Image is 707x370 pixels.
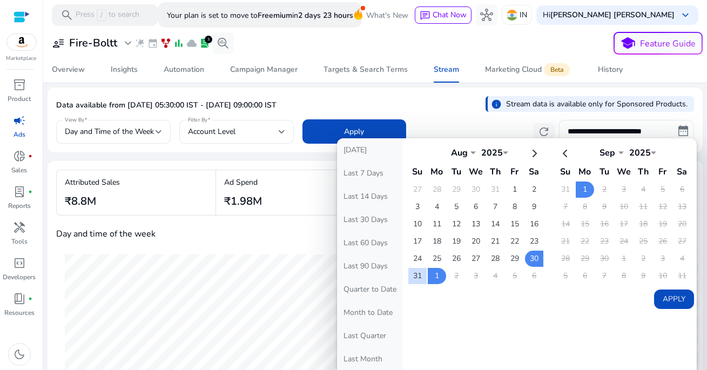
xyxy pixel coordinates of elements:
[506,98,688,110] p: Stream data is available only for Sponsored Products.
[147,38,158,49] span: event
[65,126,154,137] span: Day and Time of the Week
[520,5,527,24] p: IN
[533,123,555,140] button: refresh
[337,185,403,208] button: Last 14 Days
[217,37,230,50] span: search_insights
[298,10,353,21] b: 2 days 23 hours
[111,66,138,73] div: Insights
[337,324,403,347] button: Last Quarter
[337,231,403,254] button: Last 60 Days
[480,9,493,22] span: hub
[65,116,85,124] mat-label: View By
[543,11,675,19] p: Hi
[337,162,403,185] button: Last 7 Days
[7,34,36,50] img: amazon.svg
[212,32,234,54] button: search_insights
[60,9,73,22] span: search
[654,290,694,309] button: Apply
[598,66,623,73] div: History
[614,32,703,55] button: schoolFeature Guide
[134,38,145,49] span: wand_stars
[167,6,353,25] p: Your plan is set to move to in
[164,66,204,73] div: Automation
[65,195,120,208] h3: ₹8.8M
[13,150,26,163] span: donut_small
[433,10,467,20] span: Chat Now
[491,99,502,110] span: info
[679,9,692,22] span: keyboard_arrow_down
[28,190,32,194] span: fiber_manual_record
[337,278,403,301] button: Quarter to Date
[173,38,184,49] span: bar_chart
[13,257,26,270] span: code_blocks
[11,237,28,246] p: Tools
[13,114,26,127] span: campaign
[52,37,65,50] span: user_attributes
[621,36,636,51] span: school
[13,292,26,305] span: book_4
[550,10,675,20] b: [PERSON_NAME] [PERSON_NAME]
[258,10,292,21] b: Freemium
[122,37,134,50] span: expand_more
[302,119,406,144] button: Apply
[12,165,28,175] p: Sales
[13,185,26,198] span: lab_profile
[476,147,508,159] div: 2025
[507,10,517,21] img: in.svg
[624,147,656,159] div: 2025
[76,9,139,21] p: Press to search
[3,272,36,282] p: Developers
[434,66,459,73] div: Stream
[337,138,403,162] button: [DATE]
[8,201,31,211] p: Reports
[224,177,262,188] p: Ad Spend
[14,130,25,139] p: Ads
[224,195,262,208] h3: ₹1.98M
[56,229,156,239] h4: Day and time of the week
[6,55,37,63] p: Marketplace
[366,6,408,25] span: What's New
[56,100,277,111] p: Data available from [DATE] 05:30:00 IST - [DATE] 09:00:00 IST
[13,221,26,234] span: handyman
[337,208,403,231] button: Last 30 Days
[345,126,365,137] span: Apply
[443,147,476,159] div: Aug
[476,4,497,26] button: hub
[188,116,208,124] mat-label: Filter By
[337,301,403,324] button: Month to Date
[641,37,696,50] p: Feature Guide
[52,66,85,73] div: Overview
[485,65,572,74] div: Marketing Cloud
[4,308,35,318] p: Resources
[324,66,408,73] div: Targets & Search Terms
[65,177,120,188] p: Attributed Sales
[544,63,570,76] span: Beta
[8,94,31,104] p: Product
[415,6,472,24] button: chatChat Now
[199,38,210,49] span: lab_profile
[337,254,403,278] button: Last 90 Days
[13,348,26,361] span: dark_mode
[205,36,212,43] div: 3
[188,126,235,137] span: Account Level
[186,38,197,49] span: cloud
[537,125,550,138] span: refresh
[160,38,171,49] span: family_history
[28,154,32,158] span: fiber_manual_record
[97,9,106,21] span: /
[28,297,32,301] span: fiber_manual_record
[591,147,624,159] div: Sep
[13,78,26,91] span: inventory_2
[69,37,117,50] h3: Fire-Boltt
[230,66,298,73] div: Campaign Manager
[420,10,430,21] span: chat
